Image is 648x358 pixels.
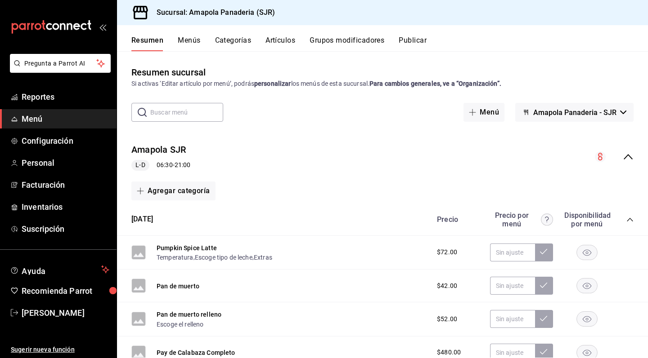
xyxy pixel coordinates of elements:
[428,215,486,224] div: Precio
[150,103,223,121] input: Buscar menú
[399,36,427,51] button: Publicar
[131,66,206,79] div: Resumen sucursal
[22,285,109,297] span: Recomienda Parrot
[310,36,384,51] button: Grupos modificadores
[24,59,97,68] span: Pregunta a Parrot AI
[369,80,501,87] strong: Para cambios generales, ve a “Organización”.
[131,143,186,156] button: Amapola SJR
[22,201,109,213] span: Inventarios
[22,264,98,275] span: Ayuda
[157,320,204,329] button: Escoge el relleno
[254,80,291,87] strong: personalizar
[254,253,272,262] button: Extras
[131,160,190,171] div: 06:30 - 21:00
[437,314,457,324] span: $52.00
[131,181,216,200] button: Agregar categoría
[490,211,553,228] div: Precio por menú
[463,103,504,122] button: Menú
[11,345,109,354] span: Sugerir nueva función
[564,211,609,228] div: Disponibilidad por menú
[215,36,252,51] button: Categorías
[22,91,109,103] span: Reportes
[131,214,153,225] button: [DATE]
[22,223,109,235] span: Suscripción
[265,36,295,51] button: Artículos
[195,253,252,262] button: Escoge tipo de leche
[626,216,634,223] button: collapse-category-row
[490,277,535,295] input: Sin ajuste
[533,108,616,117] span: Amapola Panaderia - SJR
[157,310,221,319] button: Pan de muerto relleno
[22,113,109,125] span: Menú
[22,135,109,147] span: Configuración
[6,65,111,75] a: Pregunta a Parrot AI
[157,243,217,252] button: Pumpkin Spice Latte
[131,36,648,51] div: navigation tabs
[131,36,163,51] button: Resumen
[22,179,109,191] span: Facturación
[157,348,235,357] button: Pay de Calabaza Completo
[22,307,109,319] span: [PERSON_NAME]
[490,310,535,328] input: Sin ajuste
[437,348,461,357] span: $480.00
[437,248,457,257] span: $72.00
[22,157,109,169] span: Personal
[131,79,634,88] div: Si activas ‘Editar artículo por menú’, podrás los menús de esta sucursal.
[132,160,148,170] span: L-D
[157,282,199,291] button: Pan de muerto
[157,252,272,262] div: , ,
[437,281,457,291] span: $42.00
[490,243,535,261] input: Sin ajuste
[157,253,193,262] button: Temperatura
[117,136,648,178] div: collapse-menu-row
[99,23,106,31] button: open_drawer_menu
[10,54,111,73] button: Pregunta a Parrot AI
[149,7,275,18] h3: Sucursal: Amapola Panaderia (SJR)
[178,36,200,51] button: Menús
[515,103,634,122] button: Amapola Panaderia - SJR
